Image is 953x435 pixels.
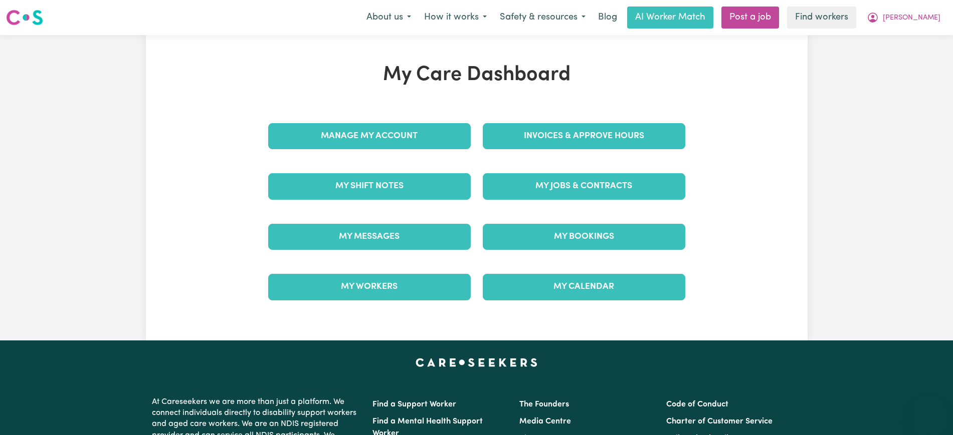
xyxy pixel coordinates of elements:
[268,173,471,199] a: My Shift Notes
[268,123,471,149] a: Manage My Account
[6,9,43,27] img: Careseekers logo
[721,7,779,29] a: Post a job
[519,400,569,408] a: The Founders
[666,400,728,408] a: Code of Conduct
[6,6,43,29] a: Careseekers logo
[627,7,713,29] a: AI Worker Match
[262,63,691,87] h1: My Care Dashboard
[519,417,571,425] a: Media Centre
[483,224,685,250] a: My Bookings
[483,123,685,149] a: Invoices & Approve Hours
[483,173,685,199] a: My Jobs & Contracts
[787,7,856,29] a: Find workers
[860,7,947,28] button: My Account
[592,7,623,29] a: Blog
[493,7,592,28] button: Safety & resources
[268,224,471,250] a: My Messages
[883,13,940,24] span: [PERSON_NAME]
[268,274,471,300] a: My Workers
[913,395,945,427] iframe: Button to launch messaging window
[360,7,418,28] button: About us
[418,7,493,28] button: How it works
[372,400,456,408] a: Find a Support Worker
[666,417,773,425] a: Charter of Customer Service
[416,358,537,366] a: Careseekers home page
[483,274,685,300] a: My Calendar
